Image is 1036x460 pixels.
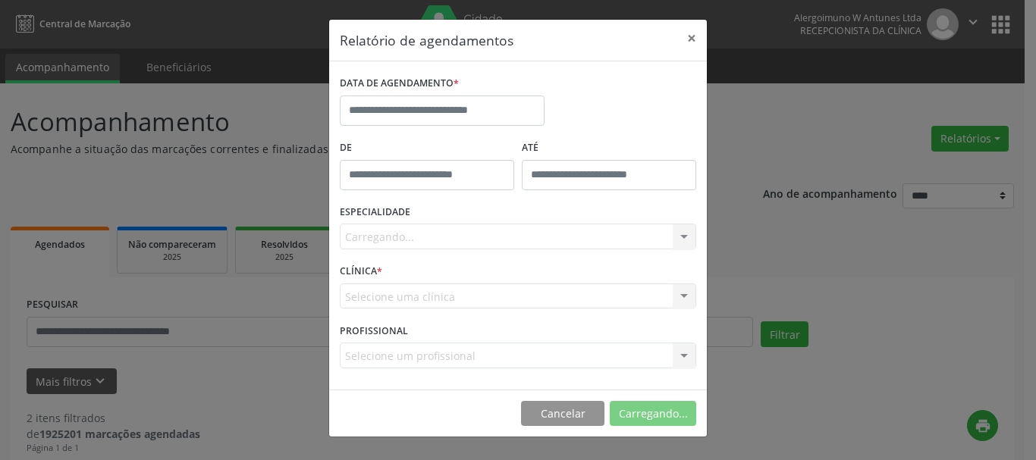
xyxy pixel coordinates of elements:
label: ESPECIALIDADE [340,201,410,224]
label: PROFISSIONAL [340,319,408,343]
button: Close [677,20,707,57]
h5: Relatório de agendamentos [340,30,513,50]
label: DATA DE AGENDAMENTO [340,72,459,95]
label: CLÍNICA [340,260,382,283]
button: Cancelar [521,401,604,427]
button: Carregando... [610,401,696,427]
label: ATÉ [522,136,696,160]
label: De [340,136,514,160]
